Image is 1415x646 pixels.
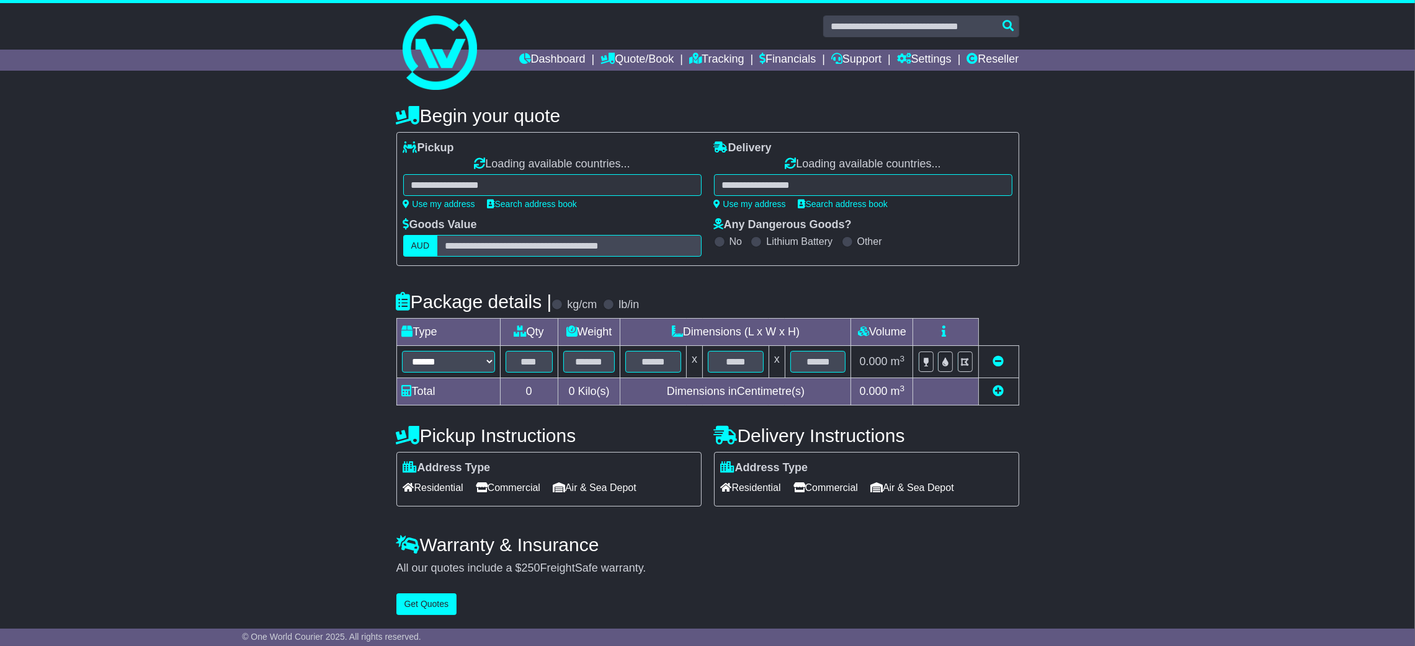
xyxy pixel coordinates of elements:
[689,50,744,71] a: Tracking
[714,141,772,155] label: Delivery
[558,378,620,405] td: Kilo(s)
[730,236,742,247] label: No
[403,235,438,257] label: AUD
[793,478,858,497] span: Commercial
[396,378,500,405] td: Total
[721,478,781,497] span: Residential
[500,319,558,346] td: Qty
[558,319,620,346] td: Weight
[714,425,1019,446] h4: Delivery Instructions
[396,319,500,346] td: Type
[993,355,1004,368] a: Remove this item
[600,50,674,71] a: Quote/Book
[396,291,552,312] h4: Package details |
[396,534,1019,555] h4: Warranty & Insurance
[403,218,477,232] label: Goods Value
[860,355,888,368] span: 0.000
[860,385,888,397] span: 0.000
[403,199,475,209] a: Use my address
[798,199,888,209] a: Search address book
[568,385,574,397] span: 0
[897,50,952,71] a: Settings
[993,385,1004,397] a: Add new item
[519,50,586,71] a: Dashboard
[714,199,786,209] a: Use my address
[396,562,1019,575] div: All our quotes include a $ FreightSafe warranty.
[851,319,913,346] td: Volume
[567,298,597,312] label: kg/cm
[396,593,457,615] button: Get Quotes
[831,50,882,71] a: Support
[714,157,1012,171] div: Loading available countries...
[522,562,540,574] span: 250
[891,355,905,368] span: m
[900,354,905,363] sup: 3
[620,319,851,346] td: Dimensions (L x W x H)
[618,298,639,312] label: lb/in
[403,461,491,475] label: Address Type
[488,199,577,209] a: Search address book
[687,346,703,378] td: x
[857,236,882,247] label: Other
[870,478,954,497] span: Air & Sea Depot
[714,218,852,232] label: Any Dangerous Goods?
[403,141,454,155] label: Pickup
[403,157,702,171] div: Loading available countries...
[500,378,558,405] td: 0
[403,478,463,497] span: Residential
[759,50,816,71] a: Financials
[900,384,905,393] sup: 3
[476,478,540,497] span: Commercial
[553,478,636,497] span: Air & Sea Depot
[721,461,808,475] label: Address Type
[620,378,851,405] td: Dimensions in Centimetre(s)
[242,632,421,642] span: © One World Courier 2025. All rights reserved.
[891,385,905,397] span: m
[766,236,832,247] label: Lithium Battery
[396,425,702,446] h4: Pickup Instructions
[966,50,1019,71] a: Reseller
[396,105,1019,126] h4: Begin your quote
[769,346,785,378] td: x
